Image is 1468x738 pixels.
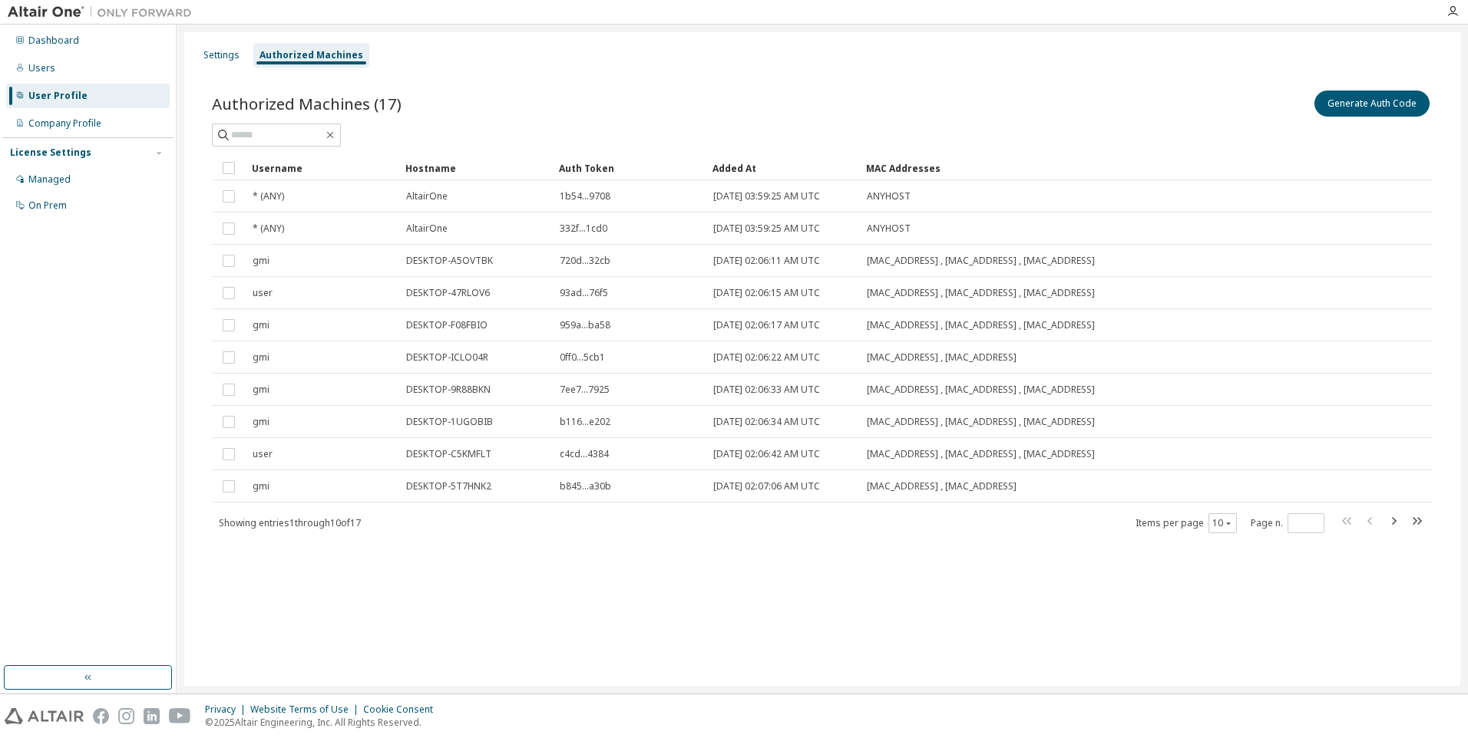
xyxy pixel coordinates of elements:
span: [MAC_ADDRESS] , [MAC_ADDRESS] , [MAC_ADDRESS] [867,384,1095,396]
div: Website Terms of Use [250,703,363,716]
span: 959a...ba58 [560,319,610,331]
span: [DATE] 02:06:33 AM UTC [713,384,820,396]
div: User Profile [28,90,88,102]
span: DESKTOP-C5KMFLT [406,448,491,460]
div: Added At [713,156,854,180]
img: altair_logo.svg [5,708,84,724]
span: 720d...32cb [560,255,610,267]
button: 10 [1212,517,1233,529]
span: b845...a30b [560,480,611,493]
span: [DATE] 02:06:15 AM UTC [713,287,820,299]
span: [DATE] 03:59:25 AM UTC [713,190,820,203]
div: Auth Token [559,156,700,180]
span: DESKTOP-9R88BKN [406,384,491,396]
span: Page n. [1251,513,1324,533]
span: c4cd...4384 [560,448,609,460]
span: [MAC_ADDRESS] , [MAC_ADDRESS] [867,480,1017,493]
span: [MAC_ADDRESS] , [MAC_ADDRESS] , [MAC_ADDRESS] [867,416,1095,428]
span: Showing entries 1 through 10 of 17 [219,516,361,529]
span: gmi [253,416,269,428]
span: DESKTOP-ICLO04R [406,351,488,364]
span: user [253,287,273,299]
span: DESKTOP-1UGOBIB [406,416,493,428]
span: AltairOne [406,222,448,235]
img: Altair One [8,5,200,20]
span: * (ANY) [253,222,284,235]
div: Dashboard [28,35,79,47]
span: DESKTOP-F08FBIO [406,319,488,331]
span: ANYHOST [867,222,911,235]
span: [MAC_ADDRESS] , [MAC_ADDRESS] , [MAC_ADDRESS] [867,287,1095,299]
span: [MAC_ADDRESS] , [MAC_ADDRESS] [867,351,1017,364]
div: Privacy [205,703,250,716]
div: Cookie Consent [363,703,442,716]
span: [DATE] 02:06:11 AM UTC [713,255,820,267]
span: [MAC_ADDRESS] , [MAC_ADDRESS] , [MAC_ADDRESS] [867,255,1095,267]
span: b116...e202 [560,416,610,428]
div: Company Profile [28,117,101,130]
span: [MAC_ADDRESS] , [MAC_ADDRESS] , [MAC_ADDRESS] [867,448,1095,460]
img: youtube.svg [169,708,191,724]
span: AltairOne [406,190,448,203]
span: gmi [253,255,269,267]
span: user [253,448,273,460]
span: 1b54...9708 [560,190,610,203]
span: 332f...1cd0 [560,222,607,235]
span: gmi [253,384,269,396]
span: [DATE] 02:07:06 AM UTC [713,480,820,493]
span: [MAC_ADDRESS] , [MAC_ADDRESS] , [MAC_ADDRESS] [867,319,1095,331]
div: Username [252,156,393,180]
span: DESKTOP-5T7HNK2 [406,480,491,493]
span: Authorized Machines (17) [212,93,402,114]
div: On Prem [28,199,67,212]
div: Authorized Machines [260,49,363,61]
span: * (ANY) [253,190,284,203]
div: Settings [203,49,240,61]
span: 7ee7...7925 [560,384,610,396]
span: [DATE] 02:06:34 AM UTC [713,416,820,428]
span: ANYHOST [867,190,911,203]
button: Generate Auth Code [1314,91,1430,117]
div: License Settings [10,147,91,159]
div: MAC Addresses [866,156,1271,180]
span: [DATE] 02:06:22 AM UTC [713,351,820,364]
div: Hostname [405,156,547,180]
span: 93ad...76f5 [560,287,608,299]
p: © 2025 Altair Engineering, Inc. All Rights Reserved. [205,716,442,729]
span: Items per page [1136,513,1237,533]
div: Managed [28,173,71,186]
span: [DATE] 02:06:42 AM UTC [713,448,820,460]
span: [DATE] 02:06:17 AM UTC [713,319,820,331]
span: DESKTOP-47RLOV6 [406,287,490,299]
span: gmi [253,351,269,364]
div: Users [28,62,55,74]
span: 0ff0...5cb1 [560,351,605,364]
span: [DATE] 03:59:25 AM UTC [713,222,820,235]
span: gmi [253,319,269,331]
img: facebook.svg [93,708,109,724]
img: instagram.svg [118,708,134,724]
img: linkedin.svg [144,708,160,724]
span: DESKTOP-A5OVTBK [406,255,493,267]
span: gmi [253,480,269,493]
